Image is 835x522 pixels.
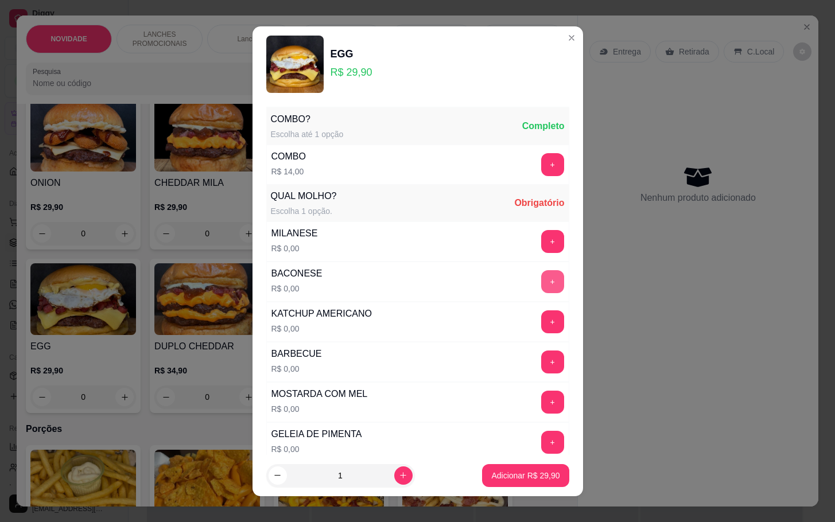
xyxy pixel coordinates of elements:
[541,431,564,454] button: add
[271,227,318,240] div: MILANESE
[271,189,337,203] div: QUAL MOLHO?
[331,64,372,80] p: R$ 29,90
[562,29,581,47] button: Close
[482,464,569,487] button: Adicionar R$ 29,90
[491,470,560,481] p: Adicionar R$ 29,90
[541,310,564,333] button: add
[271,323,372,334] p: R$ 0,00
[541,270,564,293] button: add
[394,466,413,485] button: increase-product-quantity
[271,112,344,126] div: COMBO?
[271,283,323,294] p: R$ 0,00
[271,443,362,455] p: R$ 0,00
[271,205,337,217] div: Escolha 1 opção.
[271,267,323,281] div: BACONESE
[541,153,564,176] button: add
[271,347,322,361] div: BARBECUE
[271,387,368,401] div: MOSTARDA COM MEL
[271,166,306,177] p: R$ 14,00
[269,466,287,485] button: decrease-product-quantity
[522,119,565,133] div: Completo
[541,350,564,373] button: add
[271,128,344,140] div: Escolha até 1 opção
[266,36,324,93] img: product-image
[271,307,372,321] div: KATCHUP AMERICANO
[271,363,322,375] p: R$ 0,00
[541,230,564,253] button: add
[271,403,368,415] p: R$ 0,00
[514,196,564,210] div: Obrigatório
[541,391,564,414] button: add
[271,427,362,441] div: GELEIA DE PIMENTA
[331,46,372,62] div: EGG
[271,150,306,163] div: COMBO
[271,243,318,254] p: R$ 0,00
